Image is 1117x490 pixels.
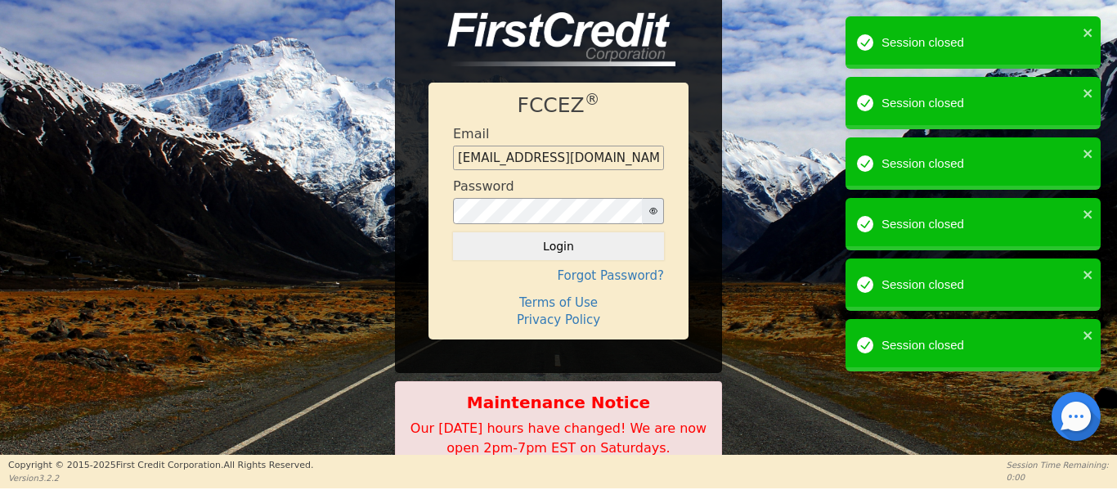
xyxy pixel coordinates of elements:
[1083,144,1094,163] button: close
[404,390,713,415] b: Maintenance Notice
[453,312,664,327] h4: Privacy Policy
[428,12,675,66] img: logo-CMu_cnol.png
[1083,205,1094,223] button: close
[223,460,313,470] span: All Rights Reserved.
[881,276,1078,294] div: Session closed
[1083,23,1094,42] button: close
[8,472,313,484] p: Version 3.2.2
[453,126,489,142] h4: Email
[881,34,1078,52] div: Session closed
[8,459,313,473] p: Copyright © 2015- 2025 First Credit Corporation.
[453,198,643,224] input: password
[453,178,514,194] h4: Password
[1007,471,1109,483] p: 0:00
[585,91,600,108] sup: ®
[881,94,1078,113] div: Session closed
[453,268,664,283] h4: Forgot Password?
[1083,326,1094,344] button: close
[881,155,1078,173] div: Session closed
[453,232,664,260] button: Login
[453,295,664,310] h4: Terms of Use
[881,336,1078,355] div: Session closed
[453,146,664,170] input: Enter email
[1083,83,1094,102] button: close
[453,93,664,118] h1: FCCEZ
[410,420,707,456] span: Our [DATE] hours have changed! We are now open 2pm-7pm EST on Saturdays.
[881,215,1078,234] div: Session closed
[1083,265,1094,284] button: close
[1007,459,1109,471] p: Session Time Remaining:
